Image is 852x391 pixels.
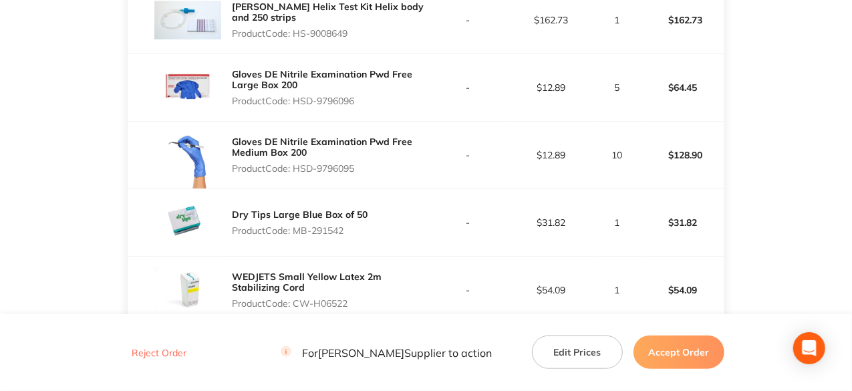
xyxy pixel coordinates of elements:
[593,150,640,160] p: 10
[232,1,424,23] a: [PERSON_NAME] Helix Test Kit Helix body and 250 strips
[232,163,426,174] p: Product Code: HSD-9796095
[642,72,724,104] p: $64.45
[593,82,640,93] p: 5
[427,150,509,160] p: -
[232,96,426,106] p: Product Code: HSD-9796096
[427,82,509,93] p: -
[642,139,724,171] p: $128.90
[232,298,426,309] p: Product Code: CW-H06522
[154,54,221,121] img: cDd0YTFtbQ
[633,336,724,369] button: Accept Order
[232,28,426,39] p: Product Code: HS-9008649
[642,207,724,239] p: $31.82
[793,332,825,364] div: Open Intercom Messenger
[427,217,509,228] p: -
[593,217,640,228] p: 1
[128,347,190,359] button: Reject Order
[427,15,509,25] p: -
[281,346,492,359] p: For [PERSON_NAME] Supplier to action
[154,189,221,256] img: Y2x2eHd3dQ
[232,136,412,158] a: Gloves DE Nitrile Examination Pwd Free Medium Box 200
[427,285,509,295] p: -
[593,15,640,25] p: 1
[232,209,368,221] a: Dry Tips Large Blue Box of 50
[510,15,592,25] p: $162.73
[154,122,221,188] img: Yzdua25wMw
[154,257,221,323] img: Zjh4ZW9keA
[642,274,724,306] p: $54.09
[532,336,623,369] button: Edit Prices
[642,4,724,36] p: $162.73
[510,150,592,160] p: $12.89
[510,285,592,295] p: $54.09
[232,225,368,236] p: Product Code: MB-291542
[510,82,592,93] p: $12.89
[232,271,382,293] a: WEDJETS Small Yellow Latex 2m Stabilizing Cord
[593,285,640,295] p: 1
[510,217,592,228] p: $31.82
[232,68,412,91] a: Gloves DE Nitrile Examination Pwd Free Large Box 200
